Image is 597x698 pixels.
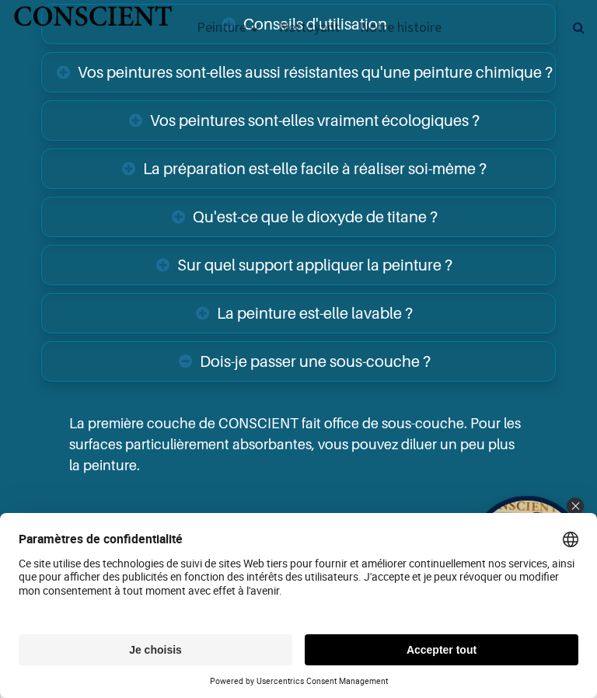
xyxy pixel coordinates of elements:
[469,496,585,612] div: Tolstoy bubble widget
[41,52,555,92] a: Vos peintures sont-elles aussi résistantes qu'une peinture chimique ?
[41,341,555,382] a: Dois-je passer une sous-couche ?
[41,148,555,189] a: La préparation est-elle facile à réaliser soi-même ?
[41,245,555,285] a: Sur quel support appliquer la peinture ?
[197,18,246,36] span: Peinture
[41,100,555,141] a: Vos peintures sont-elles vraiment écologiques ?
[69,413,527,476] p: La première couche de CONSCIENT fait office de sous-couche. Pour les surfaces particulièrement ab...
[41,197,555,237] a: Qu'est-ce que le dioxyde de titane ?
[13,13,60,60] button: Open chat widget
[567,497,584,515] div: Close Tolstoy widget
[360,18,442,36] span: Notre histoire
[279,18,340,36] span: Nettoyant
[469,496,585,612] div: Open Tolstoy widget
[469,496,585,612] div: Open Tolstoy
[41,293,555,333] a: La peinture est-elle lavable ?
